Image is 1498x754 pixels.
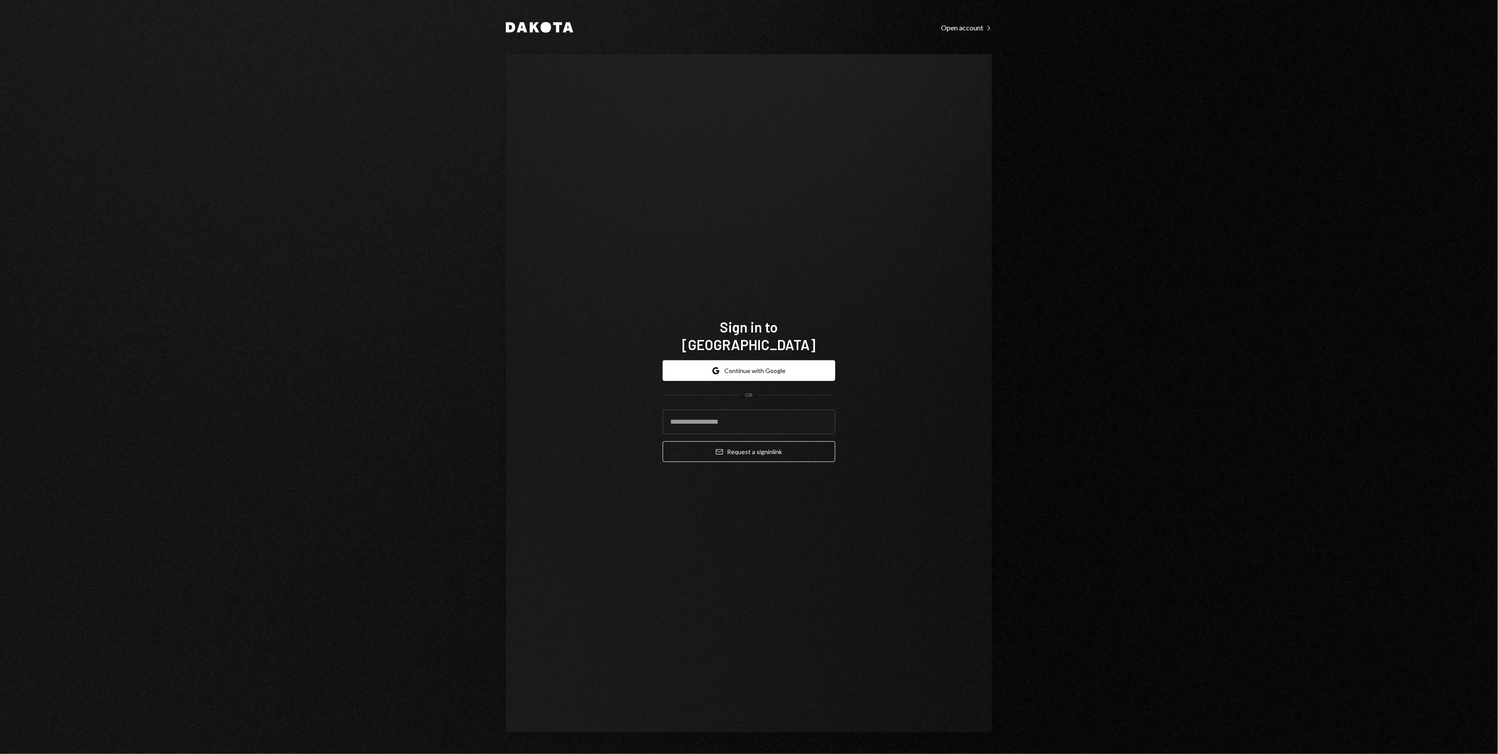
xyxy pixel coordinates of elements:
[745,392,753,399] div: OR
[941,23,992,32] div: Open account
[941,22,992,32] a: Open account
[663,360,835,381] button: Continue with Google
[663,318,835,353] h1: Sign in to [GEOGRAPHIC_DATA]
[663,441,835,462] button: Request a signinlink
